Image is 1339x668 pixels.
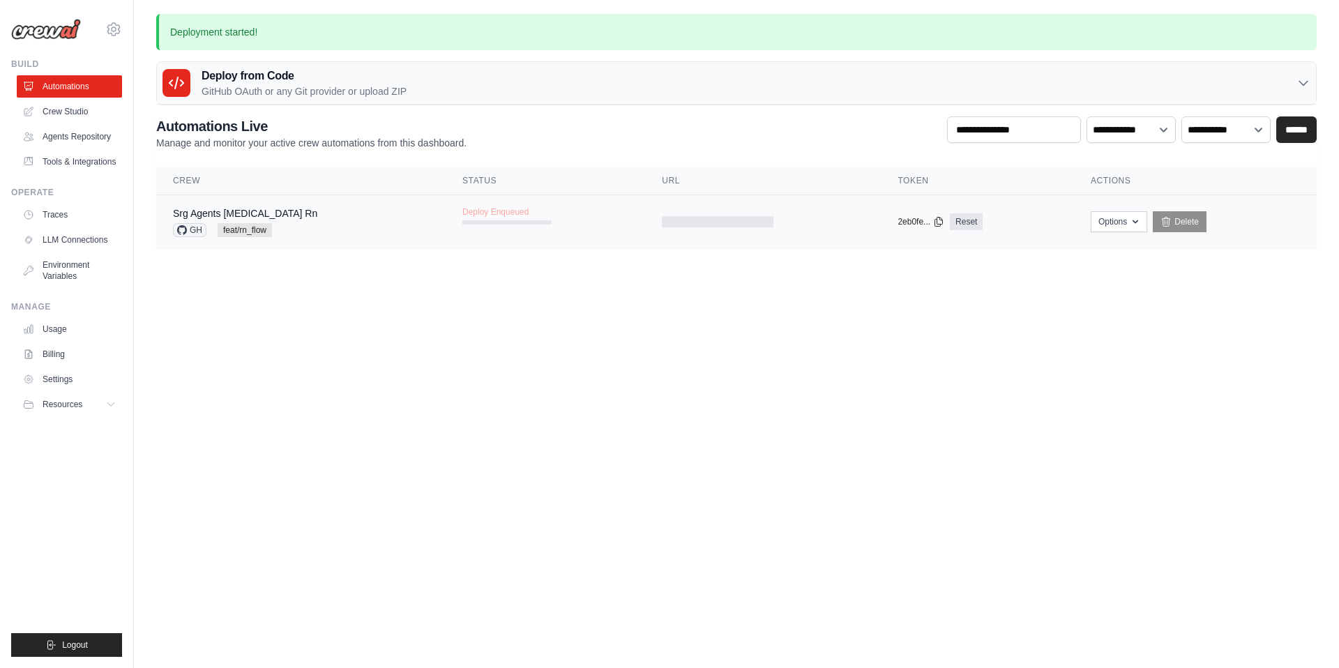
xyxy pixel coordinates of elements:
h3: Deploy from Code [202,68,407,84]
div: Build [11,59,122,70]
a: Automations [17,75,122,98]
button: Resources [17,393,122,416]
a: Srg Agents [MEDICAL_DATA] Rn [173,208,317,219]
button: Options [1091,211,1147,232]
th: Actions [1074,167,1317,195]
button: Logout [11,633,122,657]
a: Tools & Integrations [17,151,122,173]
p: GitHub OAuth or any Git provider or upload ZIP [202,84,407,98]
a: LLM Connections [17,229,122,251]
span: GH [173,223,206,237]
a: Traces [17,204,122,226]
h2: Automations Live [156,116,467,136]
a: Delete [1153,211,1206,232]
a: Usage [17,318,122,340]
img: Logo [11,19,81,40]
th: URL [645,167,881,195]
div: Operate [11,187,122,198]
span: Deploy Enqueued [462,206,529,218]
a: Reset [950,213,983,230]
a: Crew Studio [17,100,122,123]
span: Resources [43,399,82,410]
div: Manage [11,301,122,312]
th: Token [881,167,1074,195]
th: Crew [156,167,446,195]
a: Billing [17,343,122,365]
th: Status [446,167,645,195]
p: Deployment started! [156,14,1317,50]
button: 2eb0fe... [898,216,944,227]
p: Manage and monitor your active crew automations from this dashboard. [156,136,467,150]
a: Agents Repository [17,126,122,148]
span: feat/rn_flow [218,223,272,237]
a: Settings [17,368,122,390]
span: Logout [62,639,88,651]
a: Environment Variables [17,254,122,287]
